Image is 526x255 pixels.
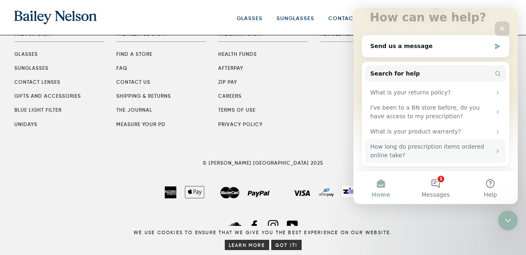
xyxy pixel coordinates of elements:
iframe: Intercom live chat [353,8,518,204]
a: Afterpay [218,65,243,71]
iframe: Intercom live chat [498,211,518,230]
a: Terms of Use [218,107,256,113]
a: Contacts [328,2,360,35]
a: UNiDAYS [14,121,37,127]
a: The Journal [116,107,152,113]
a: Glasses [237,2,263,35]
a: Shipping & Returns [116,93,171,99]
a: © [PERSON_NAME] [GEOGRAPHIC_DATA] 2025 [203,160,323,166]
a: Gifts and Accessories [14,93,81,99]
a: Privacy Policy [218,121,263,127]
a: Contact Us [116,79,150,85]
a: Find a store [116,51,152,57]
a: Learn More [225,240,269,250]
a: Sunglasses [14,65,48,71]
a: Health Funds [218,51,257,57]
a: Zip Pay [218,79,237,85]
img: soundcloud.png [228,218,242,232]
a: FAQ [116,65,127,71]
a: Careers [218,93,242,99]
a: Contact Lenses [14,79,60,85]
a: Measure Your PD [116,121,166,127]
img: footer-tile-new.png [341,185,361,198]
a: Glasses [14,51,38,57]
div: We use cookies to ensure that we give you the best experience on our website. [134,229,392,252]
img: Bailey Nelson logo [14,11,97,24]
a: Book An Eye Test [422,2,476,35]
a: Got It! [271,240,302,250]
a: Sunglasses [277,2,314,35]
a: Locations [374,2,408,35]
a: Blue Light Filter [14,107,62,113]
